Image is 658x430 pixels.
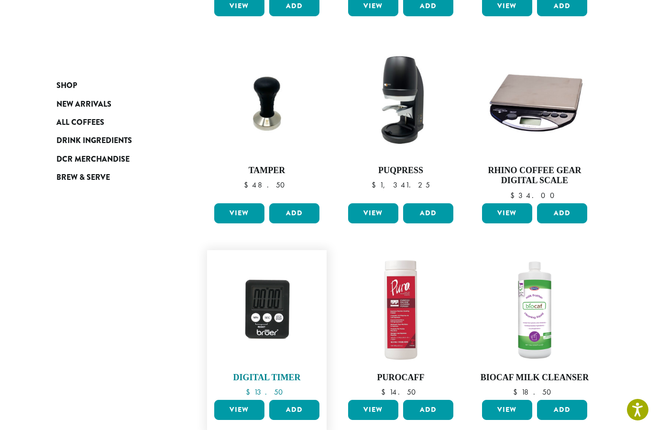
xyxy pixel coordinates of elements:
img: DP1325.01.png [346,255,456,365]
a: View [214,400,264,420]
span: $ [510,190,518,200]
span: $ [372,180,380,190]
img: Tamper-300x300.jpg [212,48,322,158]
img: DP2315.01.png [480,255,590,365]
bdi: 34.00 [510,190,559,200]
a: All Coffees [56,113,171,132]
button: Add [269,400,319,420]
a: View [482,203,532,223]
a: BioCaf Milk Cleanser $18.50 [480,255,590,397]
span: $ [246,387,254,397]
a: Brew & Serve [56,168,171,187]
a: DCR Merchandise [56,150,171,168]
h4: Tamper [212,165,322,176]
span: $ [513,387,521,397]
span: Shop [56,80,77,92]
bdi: 1,341.25 [372,180,430,190]
span: DCR Merchandise [56,154,130,165]
h4: PuqPress [346,165,456,176]
a: PuroCaff $14.50 [346,255,456,397]
h4: PuroCaff [346,373,456,383]
a: Drink Ingredients [56,132,171,150]
button: Add [537,203,587,223]
a: PuqPress $1,341.25 [346,48,456,199]
a: Rhino Coffee Gear Digital Scale $34.00 [480,48,590,199]
button: Add [537,400,587,420]
a: View [214,203,264,223]
button: Add [403,400,453,420]
h4: BioCaf Milk Cleanser [480,373,590,383]
a: View [482,400,532,420]
span: $ [244,180,252,190]
button: Add [269,203,319,223]
span: Drink Ingredients [56,135,132,147]
a: Shop [56,77,171,95]
a: Tamper $48.50 [212,48,322,199]
img: PuqPress_Black-300x300.jpg [346,48,456,158]
bdi: 18.50 [513,387,556,397]
a: Digital Timer $13.50 [212,255,322,397]
span: $ [381,387,389,397]
img: DP3449.01.png [212,255,322,365]
a: View [348,400,398,420]
a: New Arrivals [56,95,171,113]
span: All Coffees [56,117,104,129]
h4: Digital Timer [212,373,322,383]
bdi: 48.50 [244,180,289,190]
span: New Arrivals [56,99,111,110]
a: View [348,203,398,223]
h4: Rhino Coffee Gear Digital Scale [480,165,590,186]
img: Coffee-Gear-portafilter-bench-scale-300x300.jpg [480,48,590,158]
bdi: 13.50 [246,387,287,397]
button: Add [403,203,453,223]
span: Brew & Serve [56,172,110,184]
bdi: 14.50 [381,387,420,397]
